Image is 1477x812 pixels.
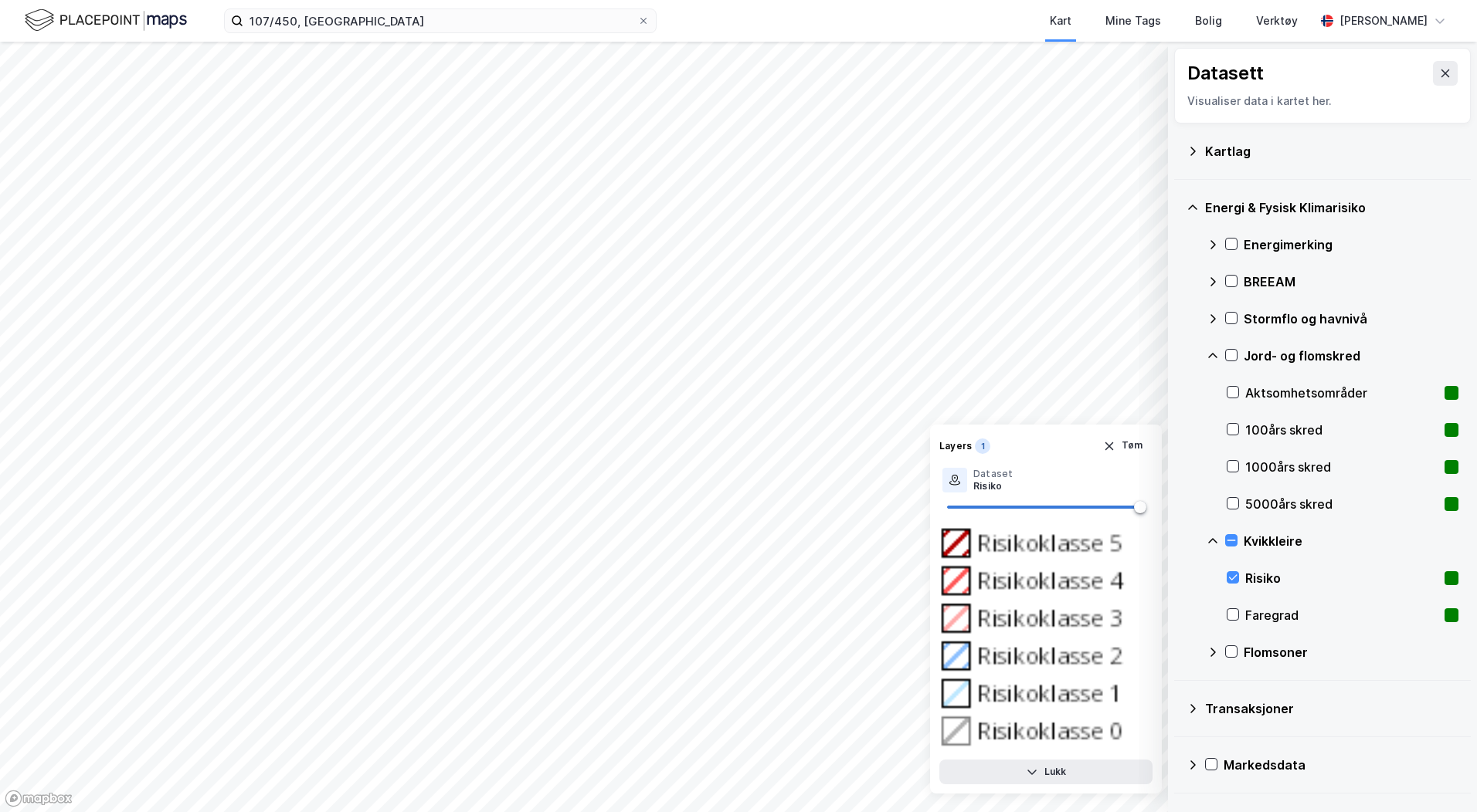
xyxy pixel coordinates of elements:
[973,468,1013,480] div: Dataset
[25,7,187,34] img: logo.f888ab2527a4732fd821a326f86c7f29.svg
[939,760,1153,784] button: Lukk
[1256,12,1298,30] div: Verktøy
[1244,310,1458,328] div: Stormflo og havnivå
[1050,12,1071,30] div: Kart
[1245,384,1438,402] div: Aktsomhetsområder
[1245,495,1438,513] div: 5000års skred
[1244,272,1458,291] div: BREEAM
[1245,606,1438,624] div: Faregrad
[1245,569,1438,587] div: Risiko
[1244,643,1458,661] div: Flomsoner
[1400,738,1477,812] iframe: Chat Widget
[1187,92,1458,110] div: Visualiser data i kartet her.
[1244,235,1458,254] div: Energimerking
[1339,12,1428,30] div: [PERSON_NAME]
[1224,756,1458,774] div: Markedsdata
[1105,12,1161,30] div: Mine Tags
[939,440,972,452] div: Layers
[1195,12,1222,30] div: Bolig
[1400,738,1477,812] div: Kontrollprogram for chat
[1205,142,1458,161] div: Kartlag
[5,790,73,807] a: Mapbox homepage
[243,9,637,32] input: Søk på adresse, matrikkel, gårdeiere, leietakere eller personer
[1244,347,1458,365] div: Jord- og flomskred
[1205,699,1458,718] div: Transaksjoner
[973,480,1013,492] div: Risiko
[1244,532,1458,550] div: Kvikkleire
[1245,421,1438,439] div: 100års skred
[1245,458,1438,476] div: 1000års skred
[1205,198,1458,217] div: Energi & Fysisk Klimarisiko
[975,438,990,454] div: 1
[1093,434,1153,458] button: Tøm
[1187,61,1264,86] div: Datasett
